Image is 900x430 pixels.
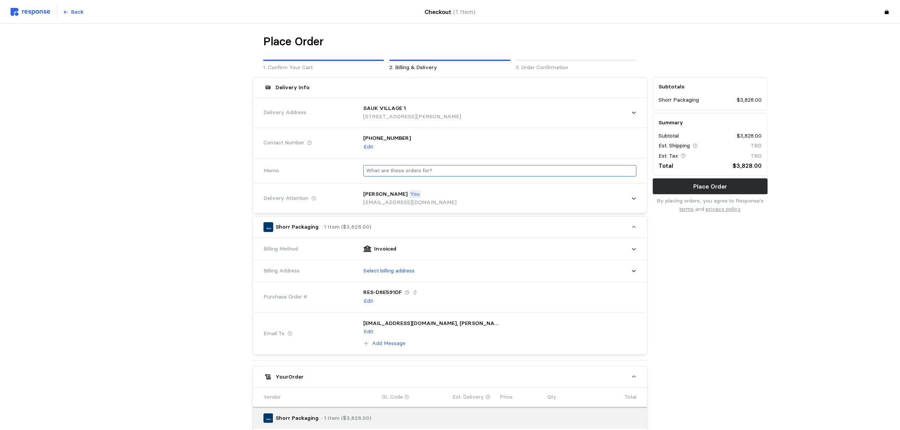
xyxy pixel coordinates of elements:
[276,223,319,231] p: Shorr Packaging
[363,104,406,113] p: SAUK VILLAGE 1
[363,190,407,198] p: [PERSON_NAME]
[737,132,762,140] p: $3,828.00
[453,393,484,401] p: Est. Delivery
[263,167,279,175] span: Memo
[364,328,373,336] p: Edit
[253,366,647,387] button: YourOrder
[733,161,762,170] p: $3,828.00
[364,297,373,305] p: Edit
[653,197,768,213] p: By placing orders, you agree to Response's and
[424,7,476,17] h4: Checkout
[372,339,406,348] p: Add Message
[363,327,373,336] button: Edit
[263,293,307,301] span: Purchase Order #
[658,132,679,140] p: Subtotal
[693,182,727,191] p: Place Order
[363,319,500,328] p: [EMAIL_ADDRESS][DOMAIN_NAME], [PERSON_NAME][DOMAIN_NAME][EMAIL_ADDRESS][PERSON_NAME][PERSON_NAME]...
[253,238,647,354] div: Shorr Packaging· 1 Item ($3,828.00)
[276,84,310,91] h5: Delivery Info
[263,393,281,401] p: Vendor
[276,414,319,422] p: Shorr Packaging
[11,8,50,16] img: svg%3e
[363,134,411,142] p: [PHONE_NUMBER]
[658,142,690,150] p: Est. Shipping
[263,139,304,147] span: Contact Number
[624,393,637,401] p: Total
[706,206,741,212] a: privacy policy
[500,393,513,401] p: Price
[363,113,461,121] p: [STREET_ADDRESS][PERSON_NAME]
[363,339,406,348] button: Add Message
[453,8,476,15] span: (1 Item)
[658,161,673,170] p: Total
[322,223,372,231] p: · 1 Item ($3,828.00)
[737,96,762,104] p: $3,828.00
[263,245,298,253] span: Billing Method
[658,96,699,104] p: Shorr Packaging
[658,152,678,160] p: Est. Tax
[364,143,373,151] p: Edit
[59,5,88,19] button: Back
[658,83,762,91] h5: Subtotals
[366,166,634,176] input: What are these orders for?
[363,198,457,207] p: [EMAIL_ADDRESS][DOMAIN_NAME]
[374,245,397,253] p: Invoiced
[263,329,285,338] span: Email To
[71,8,84,16] p: Back
[751,152,762,160] p: TBD
[547,393,556,401] p: Qty
[679,206,694,212] a: terms
[389,63,510,72] p: 2. Billing & Delivery
[363,267,415,275] p: Select billing address
[653,178,768,194] button: Place Order
[263,63,384,72] p: 1. Confirm Your Cart
[410,190,420,198] p: You
[363,142,373,152] button: Edit
[276,373,304,381] h5: Your Order
[263,108,306,117] span: Delivery Address
[751,142,762,150] p: TBD
[263,34,324,49] h1: Place Order
[363,297,373,306] button: Edit
[253,217,647,238] button: Shorr Packaging· 1 Item ($3,828.00)
[263,194,308,203] span: Delivery Attention
[658,119,762,127] h5: Summary
[363,288,402,297] p: RES-D8E591DF
[516,63,637,72] p: 3. Order Confirmation
[382,393,403,401] p: GL Code
[322,414,372,422] p: · 1 Item ($3,828.00)
[263,267,300,275] span: Billing Address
